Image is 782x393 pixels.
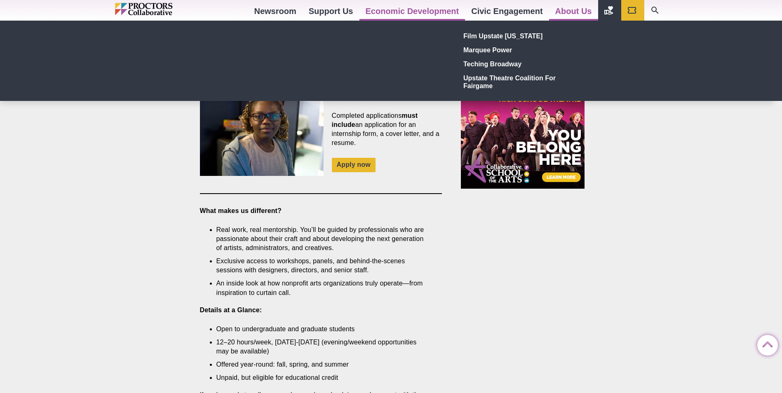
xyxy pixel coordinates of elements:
[216,373,430,382] li: Unpaid, but eligible for educational credit
[216,279,430,297] li: An inside look at how nonprofit arts organizations truly operate—from inspiration to curtain call.
[460,71,581,93] a: Upstate Theatre Coalition for Fairgame
[200,207,282,214] strong: What makes us different?
[332,158,376,172] a: Apply now
[200,306,262,313] strong: Details at a Glance:
[757,335,774,352] a: Back to Top
[115,3,208,15] img: Proctors logo
[216,257,430,275] li: Exclusive access to workshops, panels, and behind-the-scenes sessions with designers, directors, ...
[460,29,581,43] a: Film Upstate [US_STATE]
[216,360,430,369] li: Offered year-round: fall, spring, and summer
[461,86,585,189] iframe: Advertisement
[216,325,430,334] li: Open to undergraduate and graduate students
[460,57,581,71] a: Teching Broadway
[460,43,581,57] a: Marquee Power
[216,338,430,356] li: 12–20 hours/week, [DATE]-[DATE] (evening/weekend opportunities may be available)
[216,225,430,253] li: Real work, real mentorship. You’ll be guided by professionals who are passionate about their craf...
